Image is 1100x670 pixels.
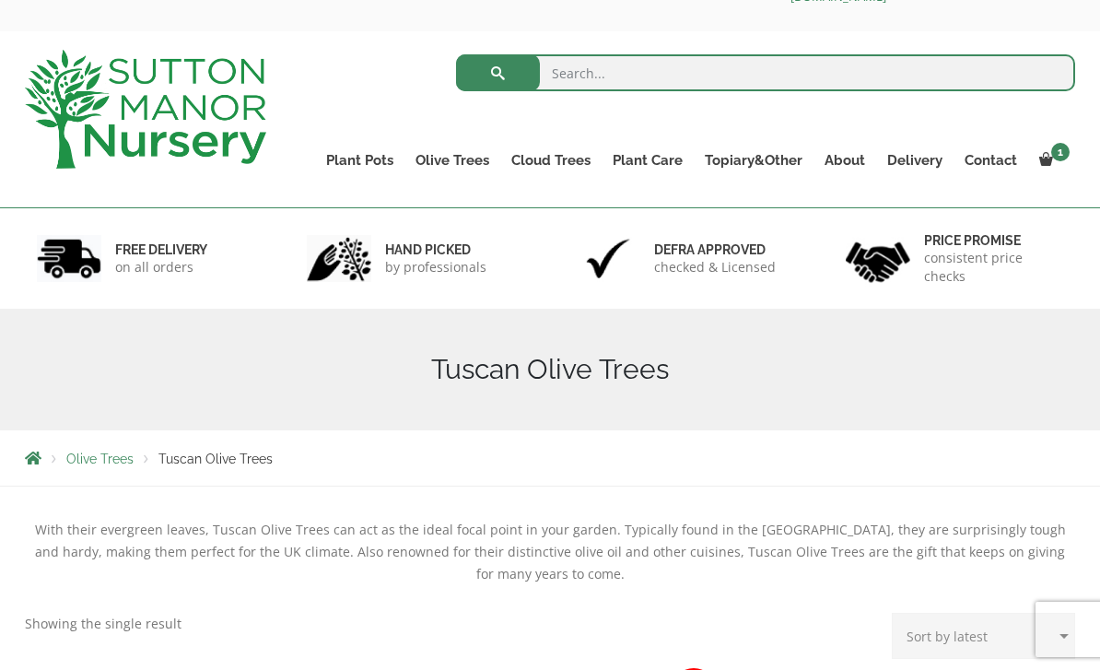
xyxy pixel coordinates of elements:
h6: FREE DELIVERY [115,241,207,258]
a: 1 [1028,147,1075,173]
p: by professionals [385,258,486,276]
img: 4.jpg [846,230,910,287]
a: Topiary&Other [694,147,813,173]
a: Plant Care [602,147,694,173]
p: checked & Licensed [654,258,776,276]
input: Search... [456,54,1076,91]
a: Olive Trees [404,147,500,173]
span: 1 [1051,143,1070,161]
h6: Defra approved [654,241,776,258]
img: 3.jpg [576,235,640,282]
h1: Tuscan Olive Trees [25,353,1075,386]
a: Plant Pots [315,147,404,173]
a: Cloud Trees [500,147,602,173]
nav: Breadcrumbs [25,451,1075,465]
h6: Price promise [924,232,1064,249]
p: consistent price checks [924,249,1064,286]
span: Tuscan Olive Trees [158,452,273,466]
img: 1.jpg [37,235,101,282]
p: Showing the single result [25,613,181,635]
select: Shop order [892,613,1075,659]
img: 2.jpg [307,235,371,282]
a: Contact [954,147,1028,173]
img: logo [25,50,266,169]
div: With their evergreen leaves, Tuscan Olive Trees can act as the ideal focal point in your garden. ... [25,519,1075,585]
a: About [813,147,876,173]
h6: hand picked [385,241,486,258]
p: on all orders [115,258,207,276]
a: Delivery [876,147,954,173]
a: Olive Trees [66,452,134,466]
